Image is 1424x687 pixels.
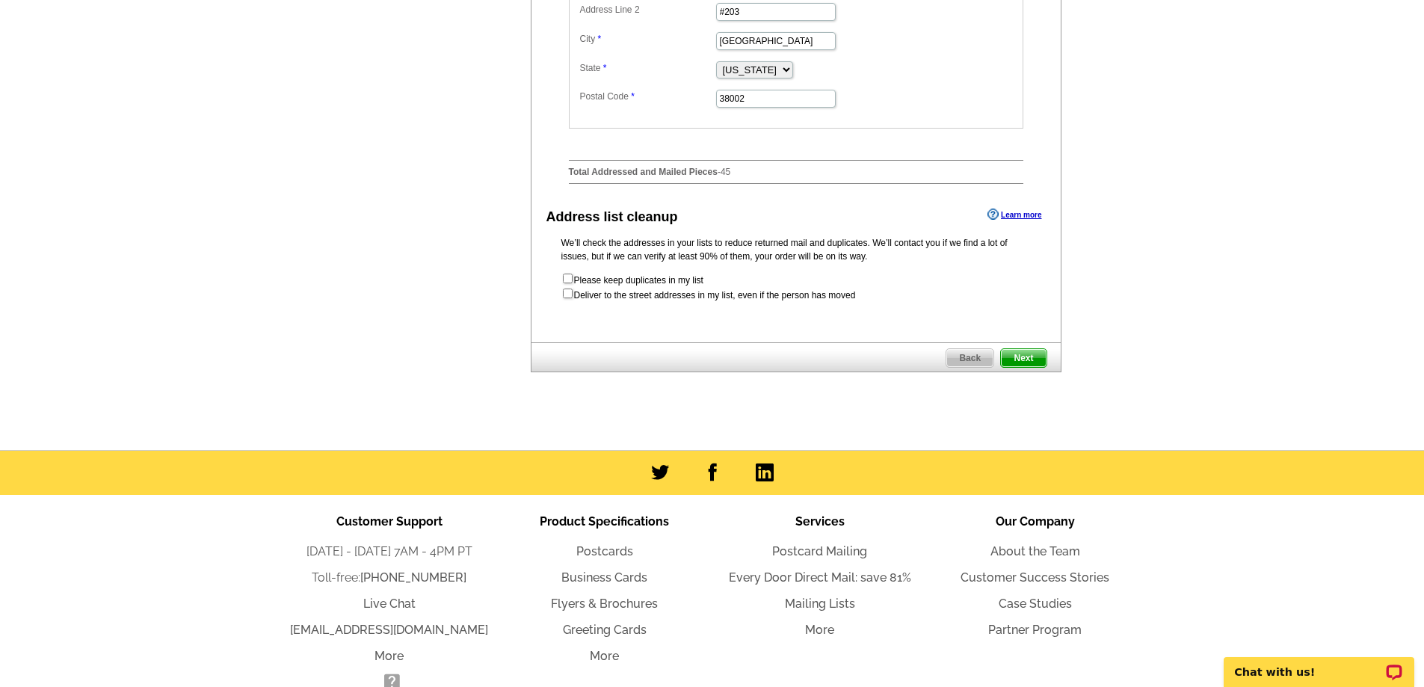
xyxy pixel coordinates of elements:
span: Services [795,514,845,529]
span: Next [1001,349,1046,367]
label: Address Line 2 [580,3,715,16]
a: About the Team [990,544,1080,558]
form: Please keep duplicates in my list Deliver to the street addresses in my list, even if the person ... [561,272,1031,302]
label: State [580,61,715,75]
a: More [590,649,619,663]
a: Learn more [987,209,1041,221]
a: Case Studies [999,597,1072,611]
div: Address list cleanup [546,207,678,227]
a: Greeting Cards [563,623,647,637]
a: Mailing Lists [785,597,855,611]
span: 45 [721,167,730,177]
a: More [375,649,404,663]
a: Postcards [576,544,633,558]
a: [EMAIL_ADDRESS][DOMAIN_NAME] [290,623,488,637]
a: [PHONE_NUMBER] [360,570,466,585]
a: Every Door Direct Mail: save 81% [729,570,911,585]
a: Live Chat [363,597,416,611]
strong: Total Addressed and Mailed Pieces [569,167,718,177]
span: Customer Support [336,514,443,529]
span: Our Company [996,514,1075,529]
label: City [580,32,715,46]
a: Partner Program [988,623,1082,637]
a: More [805,623,834,637]
a: Postcard Mailing [772,544,867,558]
li: Toll-free: [282,569,497,587]
a: Back [946,348,994,368]
span: Back [946,349,993,367]
iframe: LiveChat chat widget [1214,640,1424,687]
li: [DATE] - [DATE] 7AM - 4PM PT [282,543,497,561]
label: Postal Code [580,90,715,103]
a: Business Cards [561,570,647,585]
span: Product Specifications [540,514,669,529]
a: Customer Success Stories [961,570,1109,585]
a: Flyers & Brochures [551,597,658,611]
p: We’ll check the addresses in your lists to reduce returned mail and duplicates. We’ll contact you... [561,236,1031,263]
